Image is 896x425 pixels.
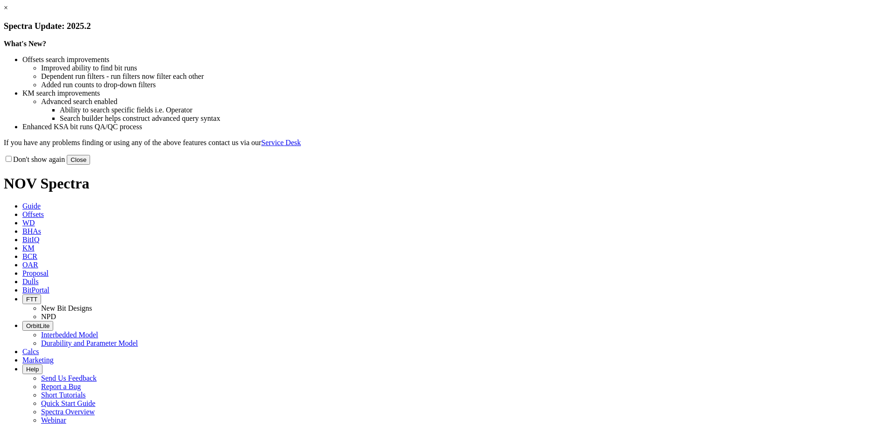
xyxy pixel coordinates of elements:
[261,139,301,146] a: Service Desk
[41,81,892,89] li: Added run counts to drop-down filters
[22,269,49,277] span: Proposal
[22,261,38,269] span: OAR
[41,304,92,312] a: New Bit Designs
[22,56,892,64] li: Offsets search improvements
[41,391,86,399] a: Short Tutorials
[41,331,98,339] a: Interbedded Model
[22,227,41,235] span: BHAs
[26,322,49,329] span: OrbitLite
[22,202,41,210] span: Guide
[41,339,138,347] a: Durability and Parameter Model
[4,175,892,192] h1: NOV Spectra
[22,286,49,294] span: BitPortal
[6,156,12,162] input: Don't show again
[22,348,39,355] span: Calcs
[22,278,39,286] span: Dulls
[41,98,892,106] li: Advanced search enabled
[22,89,892,98] li: KM search improvements
[41,64,892,72] li: Improved ability to find bit runs
[41,399,95,407] a: Quick Start Guide
[41,408,95,416] a: Spectra Overview
[4,155,65,163] label: Don't show again
[60,114,892,123] li: Search builder helps construct advanced query syntax
[4,21,892,31] h3: Spectra Update: 2025.2
[4,40,46,48] strong: What's New?
[22,356,54,364] span: Marketing
[60,106,892,114] li: Ability to search specific fields i.e. Operator
[22,219,35,227] span: WD
[4,4,8,12] a: ×
[22,252,37,260] span: BCR
[22,210,44,218] span: Offsets
[41,313,56,320] a: NPD
[41,72,892,81] li: Dependent run filters - run filters now filter each other
[26,366,39,373] span: Help
[22,244,35,252] span: KM
[41,416,66,424] a: Webinar
[41,383,81,390] a: Report a Bug
[22,236,39,244] span: BitIQ
[41,374,97,382] a: Send Us Feedback
[26,296,37,303] span: FTT
[4,139,892,147] p: If you have any problems finding or using any of the above features contact us via our
[22,123,892,131] li: Enhanced KSA bit runs QA/QC process
[67,155,90,165] button: Close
